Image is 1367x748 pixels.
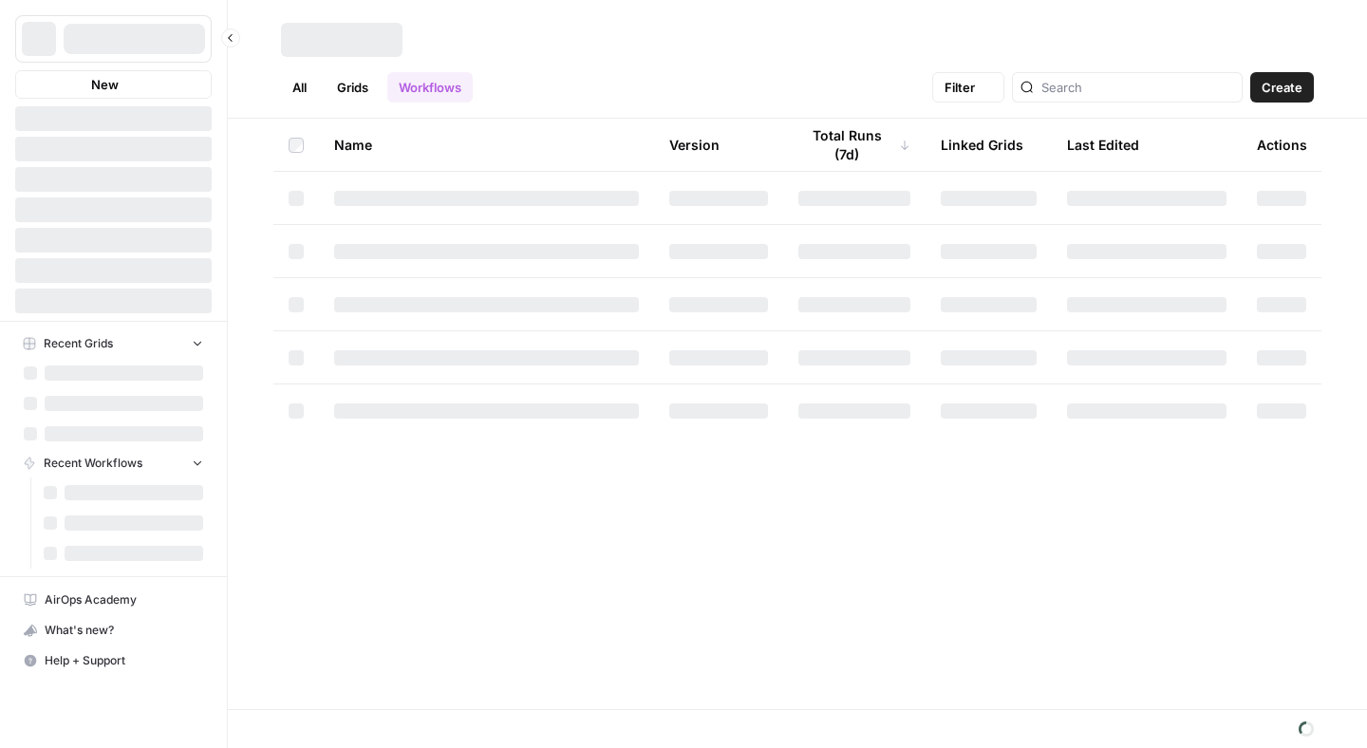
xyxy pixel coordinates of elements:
button: New [15,70,212,99]
div: Total Runs (7d) [798,119,910,171]
button: What's new? [15,615,212,645]
div: What's new? [16,616,211,645]
span: Help + Support [45,652,203,669]
a: AirOps Academy [15,585,212,615]
div: Actions [1257,119,1307,171]
div: Linked Grids [941,119,1023,171]
input: Search [1041,78,1234,97]
div: Name [334,119,639,171]
button: Create [1250,72,1314,103]
a: All [281,72,318,103]
a: Workflows [387,72,473,103]
span: Create [1262,78,1302,97]
button: Recent Grids [15,329,212,358]
button: Help + Support [15,645,212,676]
span: Recent Workflows [44,455,142,472]
a: Grids [326,72,380,103]
span: Filter [945,78,975,97]
div: Last Edited [1067,119,1139,171]
span: AirOps Academy [45,591,203,608]
button: Recent Workflows [15,449,212,477]
span: Recent Grids [44,335,113,352]
button: Filter [932,72,1004,103]
span: New [91,75,119,94]
div: Version [669,119,720,171]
